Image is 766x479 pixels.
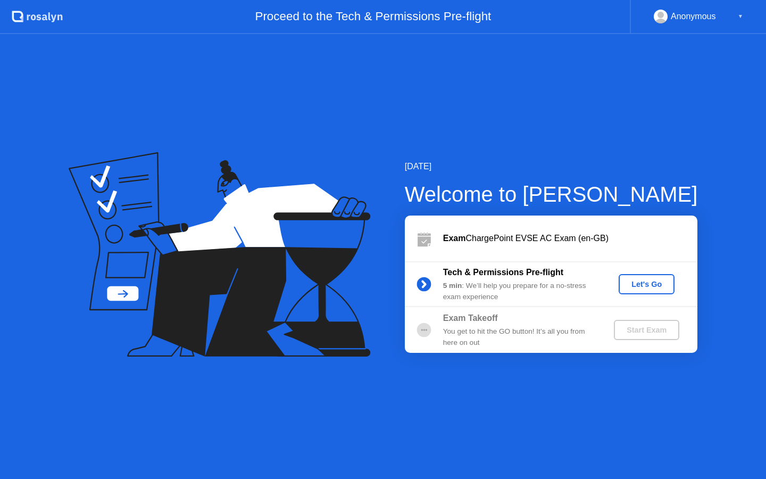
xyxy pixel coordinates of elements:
div: Welcome to [PERSON_NAME] [405,178,698,210]
div: Let's Go [623,280,670,288]
button: Let's Go [619,274,675,294]
div: Anonymous [671,10,716,23]
div: ChargePoint EVSE AC Exam (en-GB) [443,232,697,245]
b: Exam Takeoff [443,313,498,323]
button: Start Exam [614,320,679,340]
b: Tech & Permissions Pre-flight [443,268,563,277]
div: [DATE] [405,160,698,173]
div: You get to hit the GO button! It’s all you from here on out [443,326,596,348]
div: Start Exam [618,326,675,334]
div: : We’ll help you prepare for a no-stress exam experience [443,280,596,302]
b: 5 min [443,282,462,290]
div: ▼ [738,10,743,23]
b: Exam [443,234,466,243]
